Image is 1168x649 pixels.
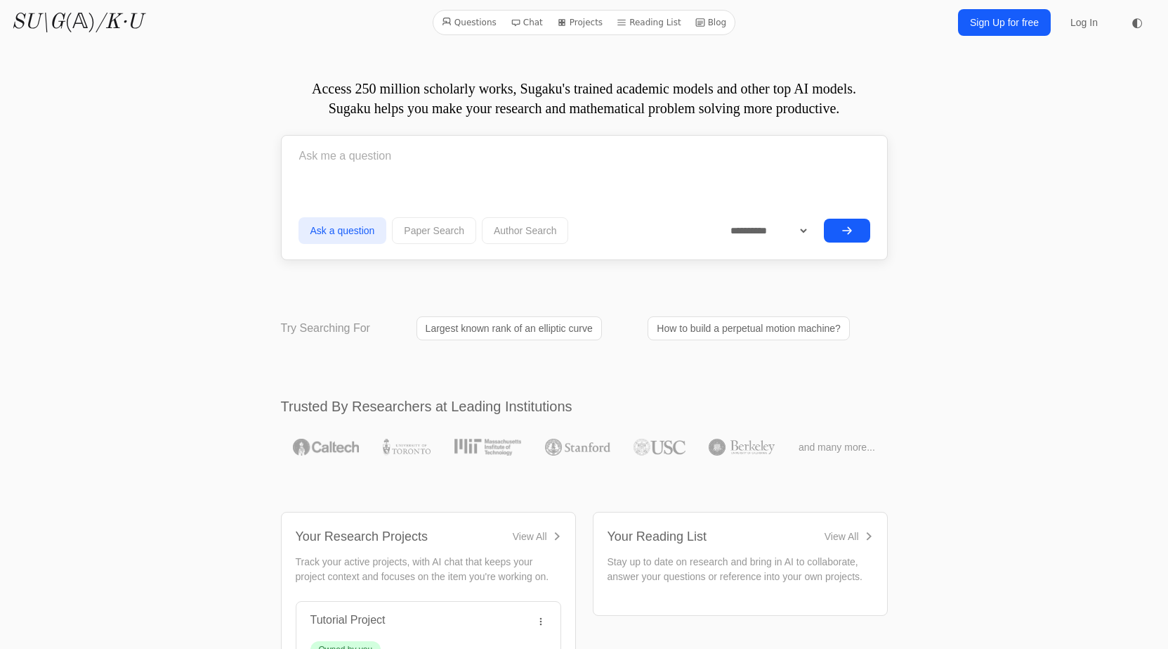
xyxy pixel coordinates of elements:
[505,13,549,32] a: Chat
[392,217,476,244] button: Paper Search
[281,320,370,337] p: Try Searching For
[709,439,775,456] img: UC Berkeley
[310,614,386,626] a: Tutorial Project
[296,555,561,584] p: Track your active projects, with AI chat that keeps your project context and focuses on the item ...
[545,439,610,456] img: Stanford
[690,13,733,32] a: Blog
[825,529,859,544] div: View All
[454,439,521,456] img: MIT
[611,13,687,32] a: Reading List
[1062,10,1106,35] a: Log In
[416,316,602,340] a: Largest known rank of an elliptic curve
[296,527,428,546] div: Your Research Projects
[958,9,1051,36] a: Sign Up for free
[825,529,873,544] a: View All
[482,217,569,244] button: Author Search
[1123,8,1151,37] button: ◐
[608,527,707,546] div: Your Reading List
[513,529,547,544] div: View All
[383,439,431,456] img: University of Toronto
[1131,16,1143,29] span: ◐
[281,79,888,118] p: Access 250 million scholarly works, Sugaku's trained academic models and other top AI models. Sug...
[11,10,143,35] a: SU\G(𝔸)/K·U
[96,12,143,33] i: /K·U
[281,397,888,416] h2: Trusted By Researchers at Leading Institutions
[298,139,870,174] input: Ask me a question
[608,555,873,584] p: Stay up to date on research and bring in AI to collaborate, answer your questions or reference in...
[799,440,875,454] span: and many more...
[11,12,65,33] i: SU\G
[551,13,608,32] a: Projects
[648,316,850,340] a: How to build a perpetual motion machine?
[436,13,502,32] a: Questions
[634,439,685,456] img: USC
[298,217,387,244] button: Ask a question
[293,439,359,456] img: Caltech
[513,529,561,544] a: View All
